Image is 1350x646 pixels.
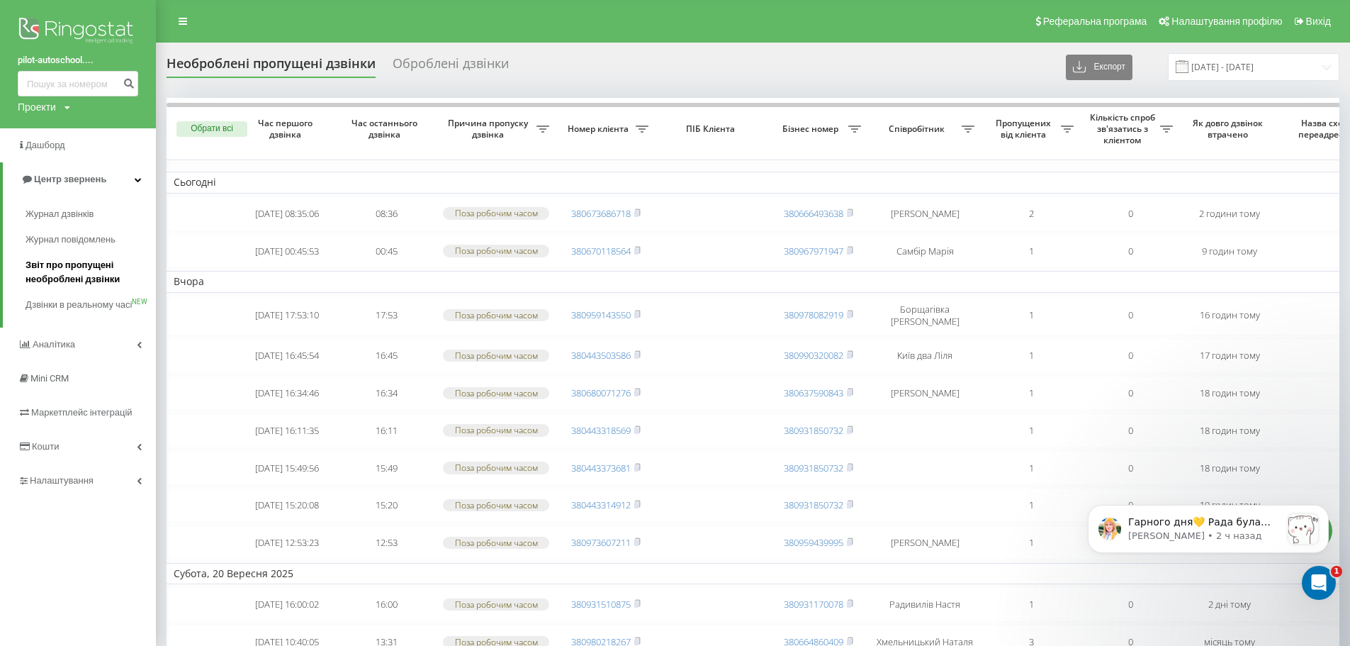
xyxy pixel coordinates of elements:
a: 380637590843 [784,386,843,399]
td: 0 [1081,376,1180,411]
span: Mini CRM [30,373,69,384]
div: Проекти [18,100,56,114]
div: Поза робочим часом [443,424,549,436]
div: Оброблені дзвінки [393,56,509,78]
td: 0 [1081,451,1180,486]
span: Маркетплейс інтеграцій [31,407,133,418]
td: 0 [1081,234,1180,269]
span: ПІБ Клієнта [668,123,757,135]
a: 380931850732 [784,424,843,437]
span: Час першого дзвінка [249,118,325,140]
td: 1 [981,413,1081,448]
td: 15:20 [337,488,436,523]
span: Аналiтика [33,339,75,350]
a: 380978082919 [784,308,843,321]
td: Борщагівка [PERSON_NAME] [868,296,981,335]
td: Радивилів Настя [868,587,981,622]
a: 380973607211 [571,536,631,549]
span: Вихід [1306,16,1331,27]
td: 1 [981,234,1081,269]
a: 380673686718 [571,207,631,220]
div: Поза робочим часом [443,462,549,474]
td: 16:45 [337,338,436,373]
td: 0 [1081,196,1180,231]
td: 16:34 [337,376,436,411]
td: 1 [981,451,1081,486]
td: 16:00 [337,587,436,622]
td: 18 годин тому [1180,451,1279,486]
span: Пропущених від клієнта [989,118,1061,140]
a: 380931510875 [571,598,631,611]
div: Поза робочим часом [443,207,549,219]
td: 16 годин тому [1180,296,1279,335]
span: Дзвінки в реальному часі [26,298,132,312]
div: Поза робочим часом [443,499,549,511]
a: 380443373681 [571,462,631,474]
a: 380443314912 [571,499,631,511]
input: Пошук за номером [18,71,138,96]
a: 380959143550 [571,308,631,321]
td: 1 [981,525,1081,560]
td: 2 години тому [1180,196,1279,231]
td: 18 годин тому [1180,376,1279,411]
span: Журнал повідомлень [26,233,116,247]
td: 0 [1081,296,1180,335]
img: Ringostat logo [18,14,138,50]
td: [DATE] 16:11:35 [237,413,337,448]
td: [DATE] 17:53:10 [237,296,337,335]
span: Як довго дзвінок втрачено [1191,118,1268,140]
a: 380670118564 [571,245,631,257]
td: 0 [1081,338,1180,373]
span: Звіт про пропущені необроблені дзвінки [26,258,149,286]
span: Бізнес номер [776,123,848,135]
a: 380443503586 [571,349,631,362]
a: 380959439995 [784,536,843,549]
span: Дашборд [26,140,65,150]
span: Співробітник [875,123,962,135]
td: 16:11 [337,413,436,448]
span: Налаштування [30,475,94,486]
td: 1 [981,296,1081,335]
td: [PERSON_NAME] [868,196,981,231]
span: Журнал дзвінків [26,207,94,221]
td: [DATE] 00:45:53 [237,234,337,269]
div: Поза робочим часом [443,245,549,257]
div: Поза робочим часом [443,537,549,549]
a: 380931850732 [784,499,843,511]
a: 380680071276 [571,386,631,399]
td: [DATE] 15:20:08 [237,488,337,523]
td: 1 [981,376,1081,411]
div: Поза робочим часом [443,598,549,611]
a: 380666493638 [784,207,843,220]
td: [DATE] 15:49:56 [237,451,337,486]
td: 1 [981,338,1081,373]
div: Поза робочим часом [443,387,549,399]
td: Київ два Ліля [868,338,981,373]
span: Номер клієнта [563,123,636,135]
td: 1 [981,587,1081,622]
td: [DATE] 16:00:02 [237,587,337,622]
td: 18 годин тому [1180,413,1279,448]
a: 380443318569 [571,424,631,437]
span: Причина пропуску дзвінка [443,118,536,140]
td: 17:53 [337,296,436,335]
a: Центр звернень [3,162,156,196]
td: 17 годин тому [1180,338,1279,373]
td: 08:36 [337,196,436,231]
a: Дзвінки в реальному часіNEW [26,292,156,318]
a: Журнал повідомлень [26,227,156,252]
a: pilot-autoschool.... [18,53,138,67]
td: 0 [1081,413,1180,448]
span: Центр звернень [34,174,106,184]
button: Обрати всі [176,121,247,137]
a: 380931850732 [784,462,843,474]
span: Кількість спроб зв'язатись з клієнтом [1088,112,1160,145]
td: 2 [981,196,1081,231]
iframe: Intercom live chat [1302,566,1336,600]
div: Необроблені пропущені дзвінки [167,56,376,78]
a: Журнал дзвінків [26,201,156,227]
td: 1 [981,488,1081,523]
